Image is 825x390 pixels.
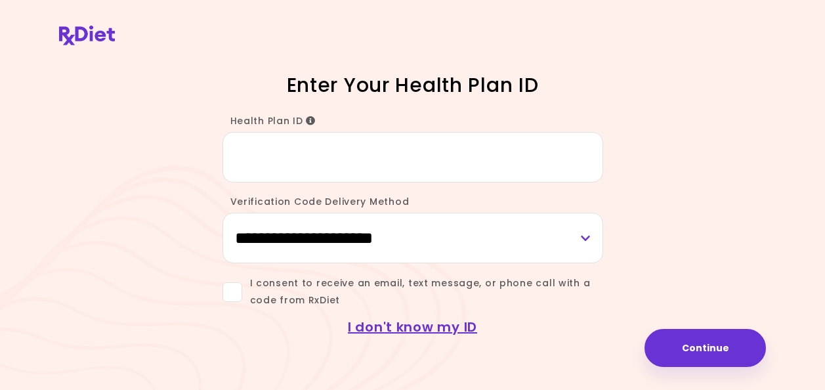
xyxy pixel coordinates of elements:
span: I consent to receive an email, text message, or phone call with a code from RxDiet [242,275,603,308]
a: I don't know my ID [348,318,477,336]
span: Health Plan ID [230,114,316,127]
img: RxDiet [59,26,115,45]
i: Info [306,116,316,125]
button: Continue [645,329,766,367]
label: Verification Code Delivery Method [222,195,410,208]
h1: Enter Your Health Plan ID [183,72,643,98]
